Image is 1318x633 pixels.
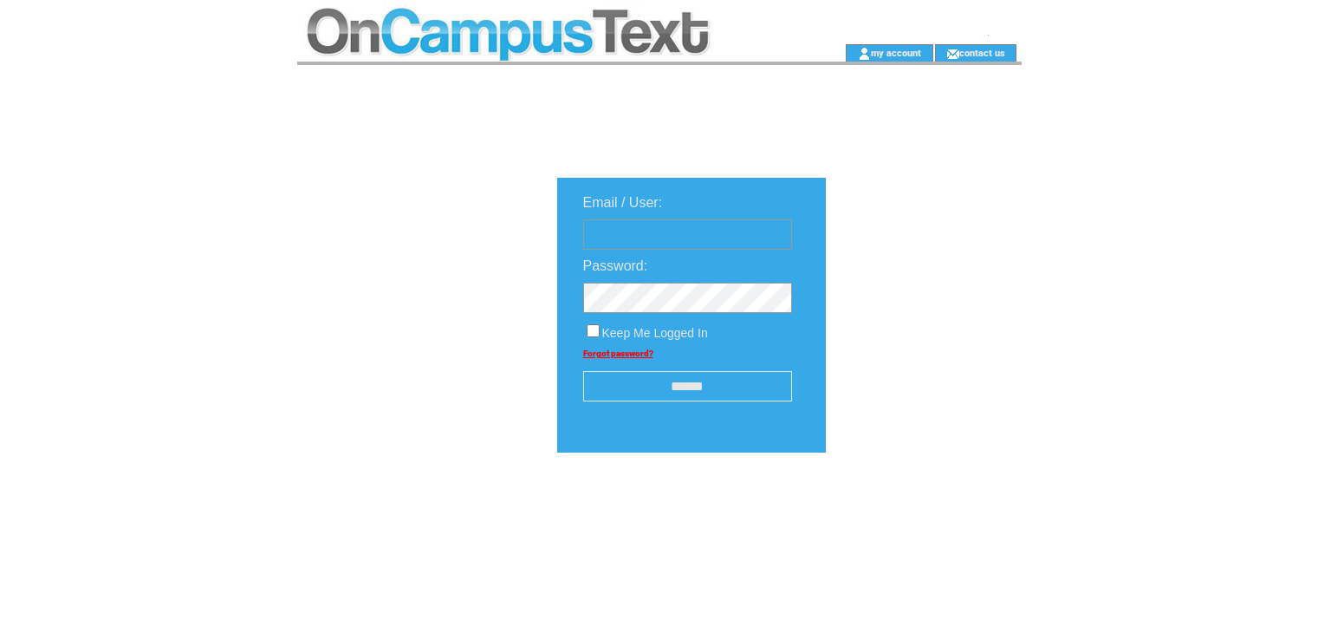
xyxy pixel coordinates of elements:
[602,326,708,340] span: Keep Me Logged In
[946,47,959,61] img: contact_us_icon.gif;jsessionid=803704F008887A8E40DA61E4348EA3B7
[583,195,663,210] span: Email / User:
[858,47,871,61] img: account_icon.gif;jsessionid=803704F008887A8E40DA61E4348EA3B7
[871,47,921,58] a: my account
[959,47,1005,58] a: contact us
[583,258,648,273] span: Password:
[876,496,963,518] img: transparent.png;jsessionid=803704F008887A8E40DA61E4348EA3B7
[583,349,653,358] a: Forgot password?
